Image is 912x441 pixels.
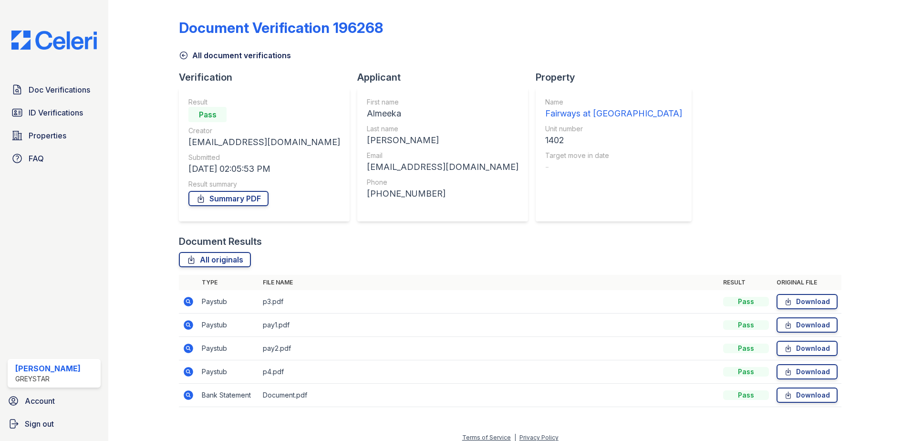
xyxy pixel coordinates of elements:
a: All document verifications [179,50,291,61]
div: | [514,434,516,441]
a: ID Verifications [8,103,101,122]
span: Properties [29,130,66,141]
div: Email [367,151,518,160]
div: First name [367,97,518,107]
div: Pass [723,344,769,353]
a: Download [777,341,838,356]
a: Privacy Policy [519,434,559,441]
a: Download [777,388,838,403]
div: Unit number [545,124,682,134]
div: Pass [188,107,227,122]
div: Last name [367,124,518,134]
td: p3.pdf [259,290,719,314]
div: [PERSON_NAME] [15,363,81,374]
div: [DATE] 02:05:53 PM [188,162,340,176]
td: Bank Statement [198,384,259,407]
td: Paystub [198,337,259,360]
div: Verification [179,71,357,84]
a: Download [777,364,838,379]
div: Property [536,71,699,84]
th: File name [259,275,719,290]
span: Account [25,395,55,407]
td: p4.pdf [259,360,719,384]
div: [PERSON_NAME] [367,134,518,147]
div: Result summary [188,179,340,189]
div: [EMAIL_ADDRESS][DOMAIN_NAME] [367,160,518,174]
a: Download [777,294,838,309]
a: Account [4,391,104,410]
td: Paystub [198,314,259,337]
th: Type [198,275,259,290]
span: Doc Verifications [29,84,90,95]
div: Phone [367,178,518,187]
div: Almeeka [367,107,518,120]
td: pay1.pdf [259,314,719,337]
div: Target move in date [545,151,682,160]
td: Paystub [198,360,259,384]
div: Result [188,97,340,107]
th: Result [719,275,773,290]
div: Document Results [179,235,262,248]
div: Applicant [357,71,536,84]
a: Sign out [4,414,104,433]
a: Name Fairways at [GEOGRAPHIC_DATA] [545,97,682,120]
a: Properties [8,126,101,145]
div: 1402 [545,134,682,147]
div: Pass [723,297,769,306]
img: CE_Logo_Blue-a8612792a0a2168367f1c8372b55b34899dd931a85d93a1a3d3e32e68fde9ad4.png [4,31,104,50]
div: Name [545,97,682,107]
span: FAQ [29,153,44,164]
div: Submitted [188,153,340,162]
th: Original file [773,275,841,290]
a: Doc Verifications [8,80,101,99]
td: pay2.pdf [259,337,719,360]
a: Download [777,317,838,333]
a: FAQ [8,149,101,168]
div: [EMAIL_ADDRESS][DOMAIN_NAME] [188,136,340,149]
div: Document Verification 196268 [179,19,383,36]
a: All originals [179,252,251,267]
a: Terms of Service [462,434,511,441]
span: Sign out [25,418,54,430]
div: Creator [188,126,340,136]
div: [PHONE_NUMBER] [367,187,518,200]
td: Paystub [198,290,259,314]
div: Pass [723,367,769,377]
span: ID Verifications [29,107,83,118]
div: Fairways at [GEOGRAPHIC_DATA] [545,107,682,120]
div: Pass [723,390,769,400]
td: Document.pdf [259,384,719,407]
a: Summary PDF [188,191,269,206]
div: Pass [723,320,769,330]
div: Greystar [15,374,81,384]
div: - [545,160,682,174]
